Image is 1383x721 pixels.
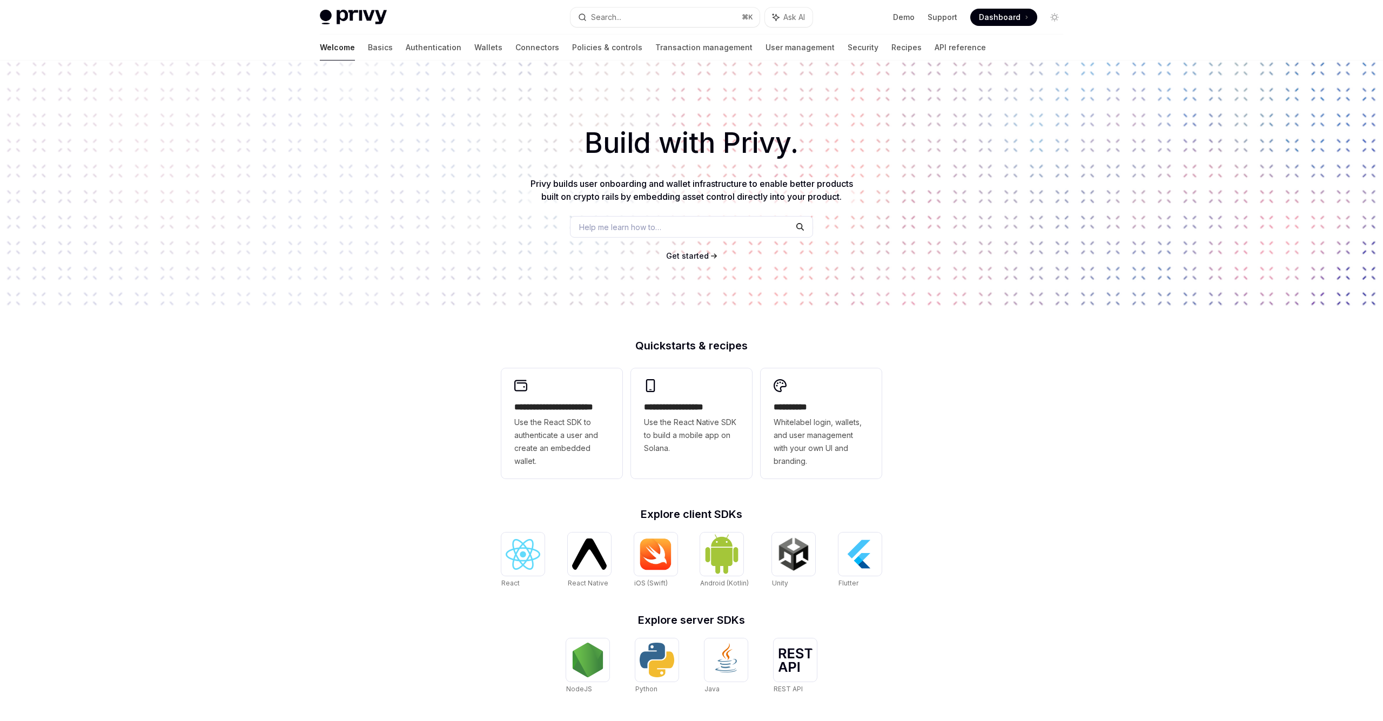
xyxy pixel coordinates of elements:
[320,10,387,25] img: light logo
[700,533,749,589] a: Android (Kotlin)Android (Kotlin)
[935,35,986,60] a: API reference
[506,539,540,570] img: React
[639,538,673,570] img: iOS (Swift)
[979,12,1021,23] span: Dashboard
[320,35,355,60] a: Welcome
[579,221,661,233] span: Help me learn how to…
[514,416,609,468] span: Use the React SDK to authenticate a user and create an embedded wallet.
[928,12,957,23] a: Support
[843,537,877,571] img: Flutter
[709,643,743,677] img: Java
[635,638,679,695] a: PythonPython
[778,648,813,672] img: REST API
[634,579,668,587] span: iOS (Swift)
[566,685,592,693] span: NodeJS
[742,13,753,22] span: ⌘ K
[700,579,749,587] span: Android (Kotlin)
[774,638,817,695] a: REST APIREST API
[570,8,760,27] button: Search...⌘K
[704,534,739,574] img: Android (Kotlin)
[572,538,607,569] img: React Native
[635,685,657,693] span: Python
[501,509,882,520] h2: Explore client SDKs
[566,638,609,695] a: NodeJSNodeJS
[776,537,811,571] img: Unity
[761,368,882,479] a: **** *****Whitelabel login, wallets, and user management with your own UI and branding.
[783,12,805,23] span: Ask AI
[501,615,882,625] h2: Explore server SDKs
[568,533,611,589] a: React NativeReact Native
[368,35,393,60] a: Basics
[515,35,559,60] a: Connectors
[766,35,835,60] a: User management
[570,643,605,677] img: NodeJS
[631,368,752,479] a: **** **** **** ***Use the React Native SDK to build a mobile app on Solana.
[774,416,869,468] span: Whitelabel login, wallets, and user management with your own UI and branding.
[655,35,753,60] a: Transaction management
[893,12,915,23] a: Demo
[501,340,882,351] h2: Quickstarts & recipes
[591,11,621,24] div: Search...
[572,35,642,60] a: Policies & controls
[666,251,709,261] a: Get started
[838,533,882,589] a: FlutterFlutter
[568,579,608,587] span: React Native
[501,579,520,587] span: React
[531,178,853,202] span: Privy builds user onboarding and wallet infrastructure to enable better products built on crypto ...
[765,8,813,27] button: Ask AI
[666,251,709,260] span: Get started
[644,416,739,455] span: Use the React Native SDK to build a mobile app on Solana.
[501,533,545,589] a: ReactReact
[634,533,677,589] a: iOS (Swift)iOS (Swift)
[704,685,720,693] span: Java
[474,35,502,60] a: Wallets
[772,579,788,587] span: Unity
[640,643,674,677] img: Python
[704,638,748,695] a: JavaJava
[1046,9,1063,26] button: Toggle dark mode
[774,685,803,693] span: REST API
[17,122,1366,164] h1: Build with Privy.
[772,533,815,589] a: UnityUnity
[406,35,461,60] a: Authentication
[848,35,878,60] a: Security
[838,579,858,587] span: Flutter
[970,9,1037,26] a: Dashboard
[891,35,922,60] a: Recipes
